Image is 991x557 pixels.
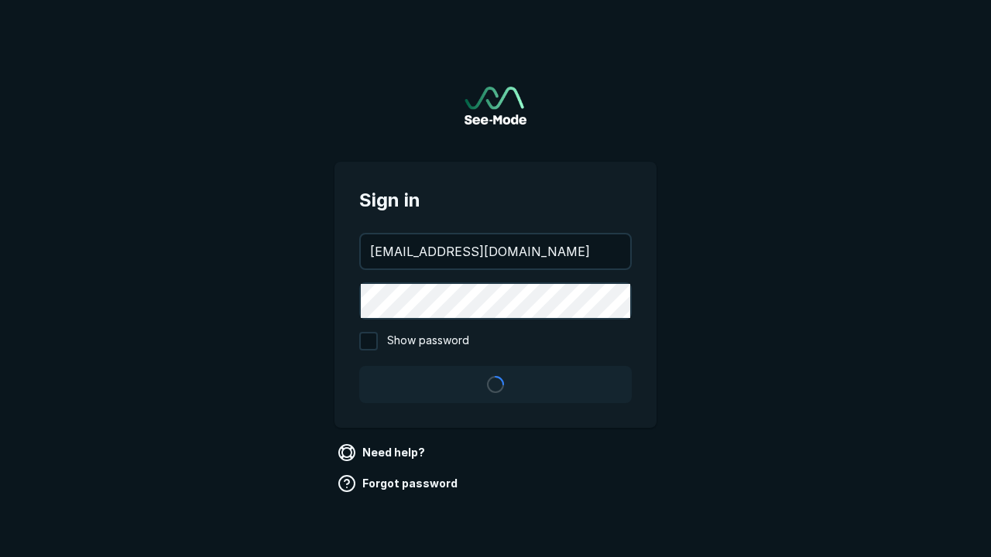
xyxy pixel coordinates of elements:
a: Need help? [334,440,431,465]
span: Sign in [359,186,632,214]
input: your@email.com [361,234,630,268]
a: Go to sign in [465,87,526,125]
span: Show password [387,332,469,350]
a: Forgot password [334,471,464,496]
img: See-Mode Logo [465,87,526,125]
